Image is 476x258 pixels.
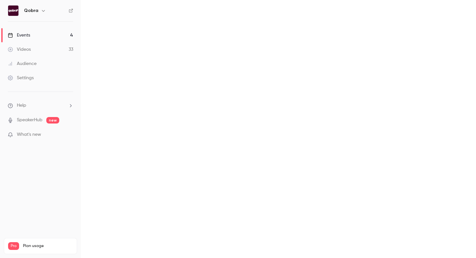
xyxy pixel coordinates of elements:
[8,242,19,250] span: Pro
[8,60,37,67] div: Audience
[8,32,30,38] div: Events
[65,132,73,138] iframe: Noticeable Trigger
[8,75,34,81] div: Settings
[8,102,73,109] li: help-dropdown-opener
[17,102,26,109] span: Help
[17,117,42,124] a: SpeakerHub
[8,46,31,53] div: Videos
[8,5,18,16] img: Qobra
[23,243,73,249] span: Plan usage
[24,7,38,14] h6: Qobra
[46,117,59,124] span: new
[17,131,41,138] span: What's new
